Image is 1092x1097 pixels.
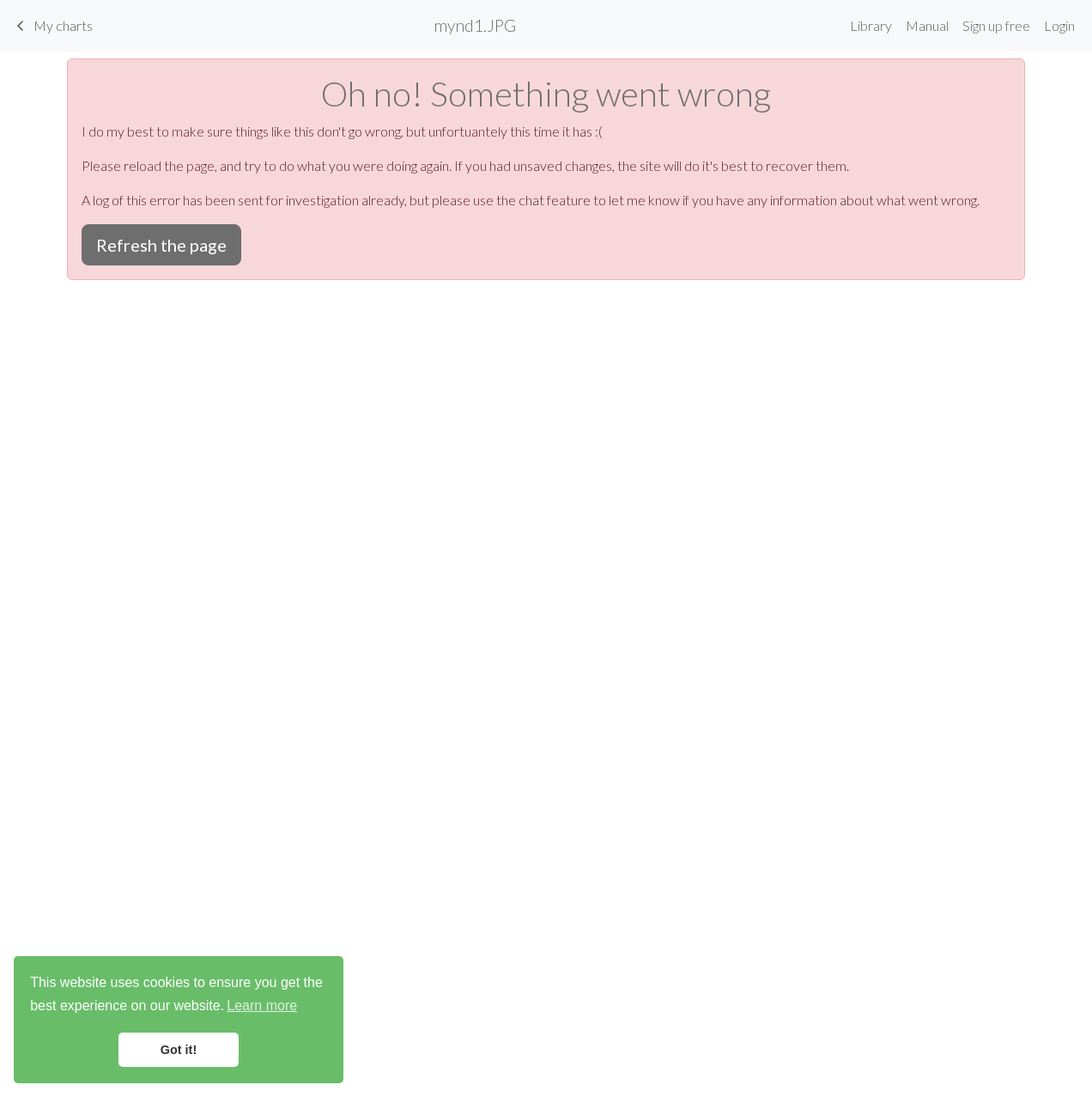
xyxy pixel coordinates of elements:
[82,73,1010,114] h1: Oh no! Something went wrong
[10,14,31,38] span: keyboard_arrow_left
[14,956,343,1083] div: cookieconsent
[82,155,1010,176] p: Please reload the page, and try to do what you were doing again. If you had unsaved changes, the ...
[10,11,93,40] a: My charts
[224,993,300,1019] a: learn more about cookies
[82,224,241,265] button: Refresh the page
[33,17,93,34] span: My charts
[899,9,955,43] a: Manual
[118,1033,239,1067] a: dismiss cookie message
[1037,9,1082,43] a: Login
[82,190,1010,210] p: A log of this error has been sent for investigation already, but please use the chat feature to l...
[30,972,327,1019] span: This website uses cookies to ensure you get the best experience on our website.
[955,9,1037,43] a: Sign up free
[843,9,899,43] a: Library
[82,121,1010,142] p: I do my best to make sure things like this don't go wrong, but unfortuantely this time it has :(
[434,15,516,35] h2: mynd1.JPG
